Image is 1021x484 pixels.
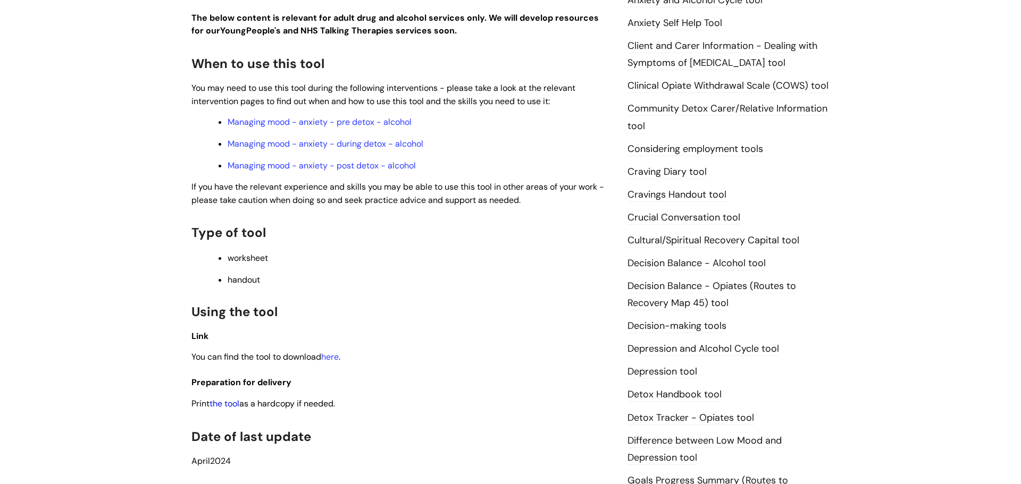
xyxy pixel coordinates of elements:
[191,330,208,342] span: Link
[191,55,324,72] span: When to use this tool
[627,388,722,402] a: Detox Handbook tool
[191,303,278,320] span: Using the tool
[627,102,827,133] a: Community Detox Carer/Relative Information tool
[220,25,283,36] strong: Young
[627,188,726,202] a: Cravings Handout tool
[191,428,311,445] span: Date of last update
[627,79,828,93] a: Clinical Opiate Withdrawal Scale (COWS) tool
[627,279,796,310] a: Decision Balance - Opiates (Routes to Recovery Map 45) tool
[228,116,412,128] a: Managing mood - anxiety - pre detox - alcohol
[627,16,722,30] a: Anxiety Self Help Tool
[191,455,231,466] span: 2024
[627,411,754,425] a: Detox Tracker - Opiates tool
[246,25,281,36] strong: People's
[627,142,763,156] a: Considering employment tools
[228,138,423,149] a: Managing mood - anxiety - during detox - alcohol
[627,165,707,179] a: Craving Diary tool
[627,434,782,465] a: Difference between Low Mood and Depression tool
[627,319,726,333] a: Decision-making tools
[627,257,766,270] a: Decision Balance - Alcohol tool
[228,252,268,264] span: worksheet
[191,224,266,241] span: Type of tool
[228,160,416,171] a: Managing mood - anxiety - post detox - alcohol
[191,455,210,466] span: April
[191,12,599,37] strong: The below content is relevant for adult drug and alcohol services only. We will develop resources...
[191,181,604,206] span: If you have the relevant experience and skills you may be able to use this tool in other areas of...
[627,342,779,356] a: Depression and Alcohol Cycle tool
[627,365,697,379] a: Depression tool
[191,82,575,107] span: You may need to use this tool during the following interventions - please take a look at the rele...
[321,351,339,362] a: here
[191,398,335,409] span: Print as a hardcopy if needed.
[191,351,340,362] span: You can find the tool to download .
[191,377,291,388] span: Preparation for delivery
[627,39,817,70] a: Client and Carer Information - Dealing with Symptoms of [MEDICAL_DATA] tool
[627,211,740,225] a: Crucial Conversation tool
[210,398,239,409] a: the tool
[627,234,799,248] a: Cultural/Spiritual Recovery Capital tool
[228,274,260,285] span: handout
